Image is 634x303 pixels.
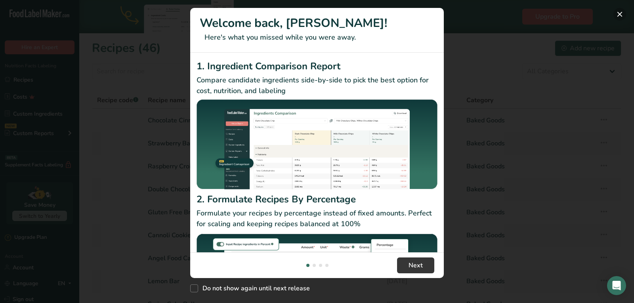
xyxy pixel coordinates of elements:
h2: 2. Formulate Recipes By Percentage [197,192,437,206]
h1: Welcome back, [PERSON_NAME]! [200,14,434,32]
p: Here's what you missed while you were away. [200,32,434,43]
p: Formulate your recipes by percentage instead of fixed amounts. Perfect for scaling and keeping re... [197,208,437,229]
p: Compare candidate ingredients side-by-side to pick the best option for cost, nutrition, and labeling [197,75,437,96]
span: Do not show again until next release [198,284,310,292]
h2: 1. Ingredient Comparison Report [197,59,437,73]
img: Ingredient Comparison Report [197,99,437,189]
span: Next [409,261,423,270]
div: Open Intercom Messenger [607,276,626,295]
button: Next [397,257,434,273]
